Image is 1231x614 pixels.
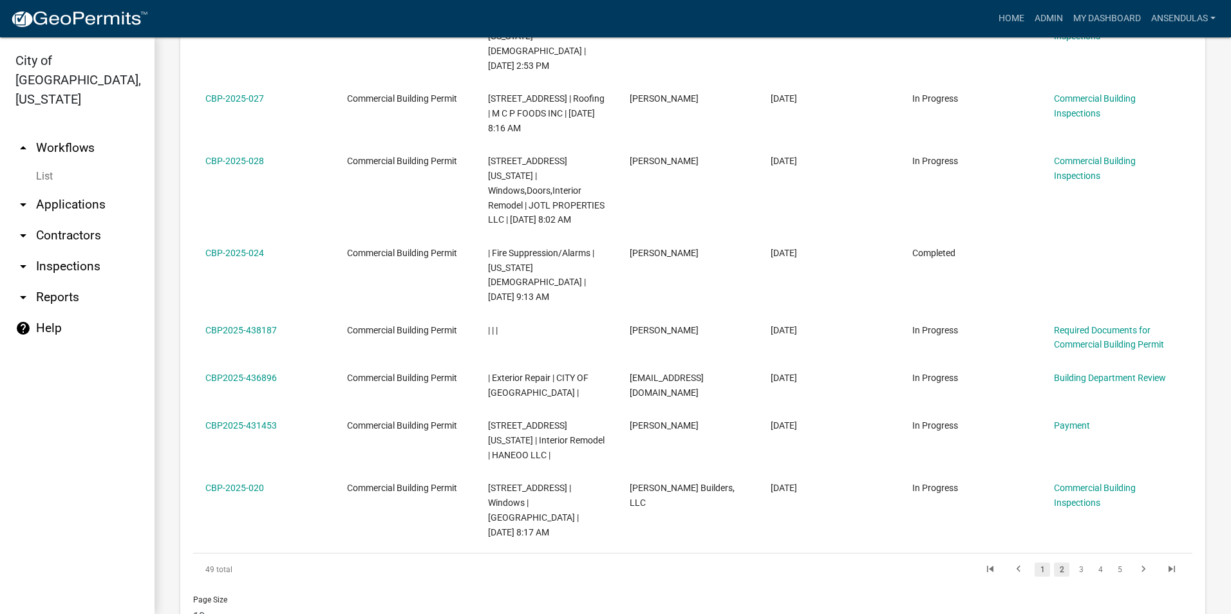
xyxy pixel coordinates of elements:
[488,93,605,133] span: 100 VALLEY ST N | Roofing | M C P FOODS INC | 07/02/2025 8:16 AM
[1054,373,1166,383] a: Building Department Review
[771,420,797,431] span: 06/05/2025
[1093,563,1108,577] a: 4
[488,248,594,302] span: | Fire Suppression/Alarms | WISCONSIN EVANGELICAL SYNOD | 06/24/2025 9:13 AM
[1033,559,1052,581] li: page 1
[630,483,735,508] span: JH Heymann Builders, LLC
[630,156,699,166] span: Casey Lee Domeier
[1054,483,1136,508] a: Commercial Building Inspections
[1054,325,1164,350] a: Required Documents for Commercial Building Permit
[488,17,605,71] span: 1995 Luther Court | Addition | WISCONSIN EVANGELICAL SYNOD | 07/23/2025 2:53 PM
[1029,6,1068,31] a: Admin
[205,373,277,383] a: CBP2025-436896
[15,290,31,305] i: arrow_drop_down
[488,325,498,335] span: | | |
[488,373,588,398] span: | Exterior Repair | CITY OF NEW ULM |
[347,483,457,493] span: Commercial Building Permit
[771,325,797,335] span: 06/18/2025
[912,248,955,258] span: Completed
[347,156,457,166] span: Commercial Building Permit
[993,6,1029,31] a: Home
[205,483,264,493] a: CBP-2025-020
[193,554,391,586] div: 49 total
[978,563,1002,577] a: go to first page
[771,248,797,258] span: 06/20/2025
[771,93,797,104] span: 06/25/2025
[488,156,605,225] span: 27 MINNESOTA ST S | Windows,Doors,Interior Remodel | JOTL PROPERTIES LLC | 07/07/2025 8:02 AM
[912,93,958,104] span: In Progress
[488,483,579,537] span: 515 STATE ST N | Windows | CATHEDRAL OF THE HOLY TRINITY | 06/06/2025 8:17 AM
[205,248,264,258] a: CBP-2025-024
[205,420,277,431] a: CBP2025-431453
[912,483,958,493] span: In Progress
[1068,6,1146,31] a: My Dashboard
[912,325,958,335] span: In Progress
[347,248,457,258] span: Commercial Building Permit
[205,93,264,104] a: CBP-2025-027
[912,156,958,166] span: In Progress
[771,483,797,493] span: 06/03/2025
[1091,559,1110,581] li: page 4
[347,420,457,431] span: Commercial Building Permit
[1054,156,1136,181] a: Commercial Building Inspections
[205,156,264,166] a: CBP-2025-028
[1052,559,1071,581] li: page 2
[1146,6,1221,31] a: ansendulas
[347,373,457,383] span: Commercial Building Permit
[1035,563,1050,577] a: 1
[630,93,699,104] span: Dean
[630,420,699,431] span: Eric Bode
[347,93,457,104] span: Commercial Building Permit
[1112,563,1127,577] a: 5
[1006,563,1031,577] a: go to previous page
[488,420,605,460] span: 101 MINNESOTA ST N | Interior Remodel | HANEOO LLC |
[630,325,699,335] span: Scott Budahn
[1054,420,1090,431] a: Payment
[15,259,31,274] i: arrow_drop_down
[1160,563,1184,577] a: go to last page
[1110,559,1129,581] li: page 5
[205,325,277,335] a: CBP2025-438187
[1054,563,1069,577] a: 2
[771,156,797,166] span: 06/25/2025
[15,321,31,336] i: help
[15,228,31,243] i: arrow_drop_down
[912,373,958,383] span: In Progress
[15,197,31,212] i: arrow_drop_down
[347,325,457,335] span: Commercial Building Permit
[1054,93,1136,118] a: Commercial Building Inspections
[630,373,704,398] span: jhall@hallinstitute.com
[912,420,958,431] span: In Progress
[1071,559,1091,581] li: page 3
[15,140,31,156] i: arrow_drop_up
[771,373,797,383] span: 06/17/2025
[1131,563,1156,577] a: go to next page
[630,248,699,258] span: Michelle Cottingham
[1073,563,1089,577] a: 3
